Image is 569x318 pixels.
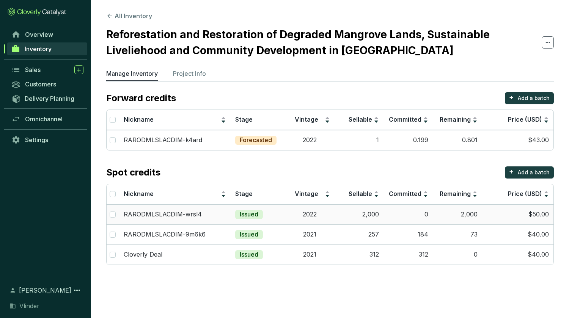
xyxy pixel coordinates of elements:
[25,66,41,74] span: Sales
[335,204,384,224] td: 2,000
[25,115,63,123] span: Omnichannel
[106,166,160,179] p: Spot credits
[231,184,285,204] th: Stage
[25,31,53,38] span: Overview
[106,27,542,58] h2: Reforestation and Restoration of Degraded Mangrove Lands, Sustainable Liveliehood and Community D...
[384,130,433,150] td: 0.199
[285,244,335,265] td: 2021
[173,69,206,78] p: Project Info
[295,190,318,197] span: Vintage
[124,136,202,144] p: RARODMLSLACDIM-k4ard
[335,224,384,244] td: 257
[240,210,258,219] p: Issued
[518,94,550,102] p: Add a batch
[440,116,471,123] span: Remaining
[235,190,253,197] span: Stage
[25,80,56,88] span: Customers
[124,210,202,219] p: RARODMLSLACDIM-wrsl4
[508,190,542,197] span: Price (USD)
[508,116,542,123] span: Price (USD)
[235,116,253,123] span: Stage
[240,230,258,239] p: Issued
[482,130,553,150] td: $43.00
[25,95,74,102] span: Delivery Planning
[19,301,39,310] span: Vlinder
[349,190,372,197] span: Sellable
[240,136,272,144] p: Forecasted
[285,224,335,244] td: 2021
[433,244,482,265] td: 0
[124,230,206,239] p: RARODMLSLACDIM-9m6k6
[106,92,176,104] p: Forward credits
[389,190,421,197] span: Committed
[482,224,553,244] td: $40.00
[8,133,87,146] a: Settings
[440,190,471,197] span: Remaining
[384,224,433,244] td: 184
[7,42,87,55] a: Inventory
[124,116,154,123] span: Nickname
[25,136,48,144] span: Settings
[482,244,553,265] td: $40.00
[509,92,514,103] p: +
[25,45,52,53] span: Inventory
[295,116,318,123] span: Vintage
[433,130,482,150] td: 0.801
[349,116,372,123] span: Sellable
[8,63,87,76] a: Sales
[335,130,384,150] td: 1
[124,251,162,259] p: Cloverly Deal
[8,92,87,105] a: Delivery Planning
[285,204,335,224] td: 2022
[106,11,152,20] button: All Inventory
[19,286,71,295] span: [PERSON_NAME]
[505,166,554,179] button: +Add a batch
[285,130,335,150] td: 2022
[8,28,87,41] a: Overview
[384,244,433,265] td: 312
[231,110,285,130] th: Stage
[384,204,433,224] td: 0
[509,166,514,177] p: +
[124,190,154,197] span: Nickname
[505,92,554,104] button: +Add a batch
[335,244,384,265] td: 312
[389,116,421,123] span: Committed
[106,69,158,78] p: Manage Inventory
[433,204,482,224] td: 2,000
[518,169,550,176] p: Add a batch
[8,78,87,91] a: Customers
[482,204,553,224] td: $50.00
[8,113,87,125] a: Omnichannel
[240,251,258,259] p: Issued
[433,224,482,244] td: 73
